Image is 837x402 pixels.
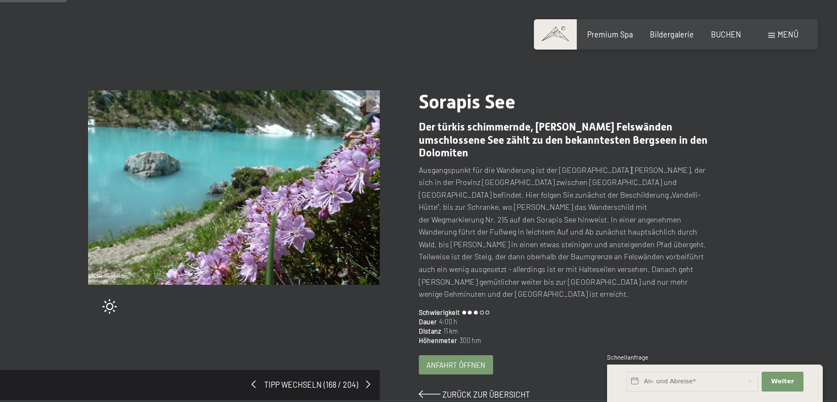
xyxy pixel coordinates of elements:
span: Anfahrt öffnen [426,360,485,370]
span: Tipp wechseln (168 / 204) [256,379,365,390]
span: Schwierigkeit [419,308,460,317]
span: Sorapis See [419,90,516,113]
span: Dauer [419,317,437,327]
span: Zurück zur Übersicht [442,390,530,399]
span: Weiter [771,377,794,386]
a: Bildergalerie [650,30,694,39]
span: Distanz [419,327,441,336]
p: Ausgangspunkt für die Wanderung ist der [GEOGRAPHIC_DATA][PERSON_NAME], der sich in der Provinz [... [419,164,710,301]
a: Premium Spa [587,30,633,39]
a: Zurück zur Übersicht [419,390,530,399]
span: Der türkis schimmernde, [PERSON_NAME] Felswänden umschlossene See zählt zu den bekanntesten Bergs... [419,121,708,159]
button: Weiter [762,372,803,392]
span: 4:00 h [437,317,457,327]
a: BUCHEN [711,30,741,39]
img: Sorapis See [88,90,380,285]
span: 300 hm [457,336,481,345]
span: Höhenmeter [419,336,457,345]
span: 11 km [441,327,458,336]
span: Menü [778,30,798,39]
span: Schnellanfrage [607,354,648,361]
